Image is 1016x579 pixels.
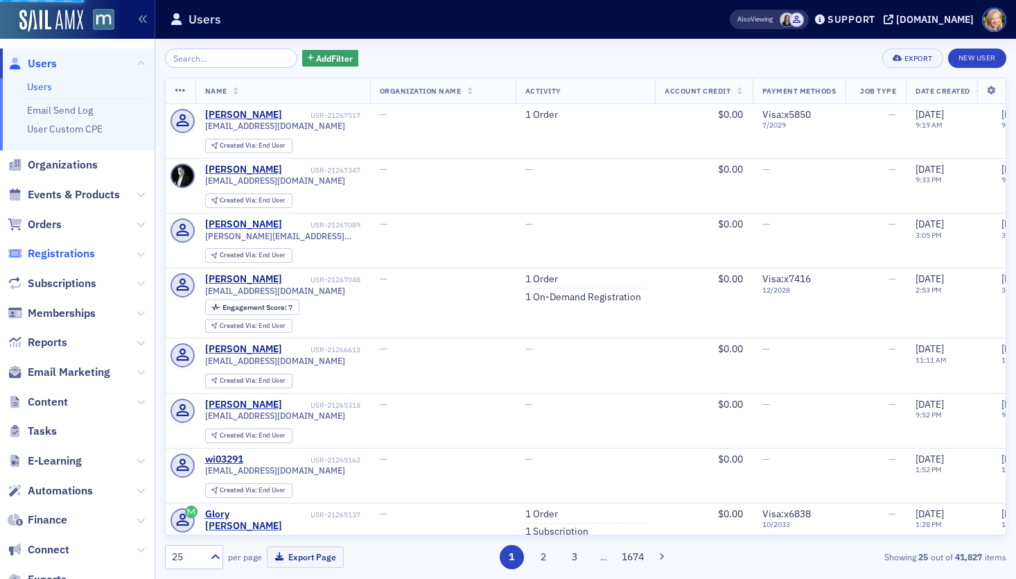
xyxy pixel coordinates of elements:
div: USR-21267048 [284,275,360,284]
div: Support [827,13,875,26]
a: Content [8,395,68,410]
span: [DATE] [916,343,944,355]
span: $0.00 [718,398,743,411]
span: [EMAIL_ADDRESS][DOMAIN_NAME] [205,465,345,476]
div: [DOMAIN_NAME] [896,13,974,26]
span: [DATE] [916,508,944,520]
a: [PERSON_NAME] [205,399,282,411]
a: Orders [8,217,62,232]
span: Events & Products [28,187,120,202]
div: End User [220,322,286,330]
span: [DATE] [916,163,944,175]
span: Visa : x5850 [762,108,811,121]
span: $0.00 [718,108,743,121]
span: 12 / 2028 [762,286,837,295]
span: Kelly Brown [780,12,794,27]
a: [PERSON_NAME] [205,343,282,356]
span: Account Credit [665,86,730,96]
span: [EMAIL_ADDRESS][DOMAIN_NAME] [205,356,345,366]
a: [PERSON_NAME] [205,273,282,286]
span: [EMAIL_ADDRESS][DOMAIN_NAME] [205,286,345,296]
span: Viewing [737,15,773,24]
span: — [380,108,387,121]
span: E-Learning [28,453,82,469]
a: Users [27,80,52,93]
span: — [888,343,896,355]
span: Content [28,395,68,410]
span: Subscriptions [28,276,96,291]
span: [PERSON_NAME][EMAIL_ADDRESS][PERSON_NAME][DOMAIN_NAME] [205,231,360,241]
span: — [888,273,896,285]
div: Glory [PERSON_NAME] [205,508,308,533]
a: Events & Products [8,187,120,202]
span: — [525,163,533,175]
span: Date Created [916,86,970,96]
span: Visa : x7416 [762,273,811,285]
div: End User [220,487,286,494]
span: Engagement Score : [222,302,288,312]
div: End User [220,432,286,440]
span: — [888,508,896,520]
a: 1 On-Demand Registration [525,291,641,304]
a: Email Marketing [8,365,110,380]
span: Name [205,86,227,96]
span: — [380,343,387,355]
div: End User [220,142,286,150]
span: Created Via : [220,196,259,205]
div: USR-21267089 [284,221,360,230]
span: $0.00 [718,273,743,285]
a: Email Send Log [27,104,93,116]
div: End User [220,377,286,385]
a: Tasks [8,424,57,439]
span: [DATE] [916,453,944,465]
a: Memberships [8,306,96,321]
span: Organization Name [380,86,462,96]
span: Orders [28,217,62,232]
span: Memberships [28,306,96,321]
span: $0.00 [718,343,743,355]
span: Profile [982,8,1006,32]
span: [DATE] [916,273,944,285]
h1: Users [189,11,221,28]
a: 1 Order [525,508,558,521]
span: — [888,108,896,121]
span: — [888,453,896,465]
span: Users [28,56,57,71]
button: [DOMAIN_NAME] [884,15,979,24]
span: Tasks [28,424,57,439]
a: [PERSON_NAME] [205,164,282,176]
time: 11:11 AM [916,355,947,365]
label: per page [228,551,262,563]
span: — [888,163,896,175]
div: End User [220,252,286,259]
div: [PERSON_NAME] [205,218,282,231]
span: — [380,273,387,285]
button: 2 [531,545,555,569]
a: Automations [8,483,93,499]
span: — [380,508,387,520]
div: Created Via: End User [205,319,292,334]
span: $0.00 [718,508,743,520]
span: Add Filter [316,52,353,64]
time: 9:52 PM [916,410,942,420]
time: 1:28 PM [916,519,942,529]
div: Showing out of items [735,551,1006,563]
button: AddFilter [302,50,359,67]
a: Registrations [8,246,95,261]
a: Finance [8,512,67,528]
span: [DATE] [916,218,944,230]
span: Created Via : [220,141,259,150]
div: USR-21265162 [245,456,360,465]
span: — [888,218,896,230]
a: [PERSON_NAME] [205,109,282,121]
span: Connect [28,542,69,558]
span: — [762,163,770,175]
span: [DATE] [916,108,944,121]
div: Created Via: End User [205,193,292,208]
div: End User [220,197,286,205]
strong: 41,827 [953,551,985,563]
div: 7 [222,304,292,311]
